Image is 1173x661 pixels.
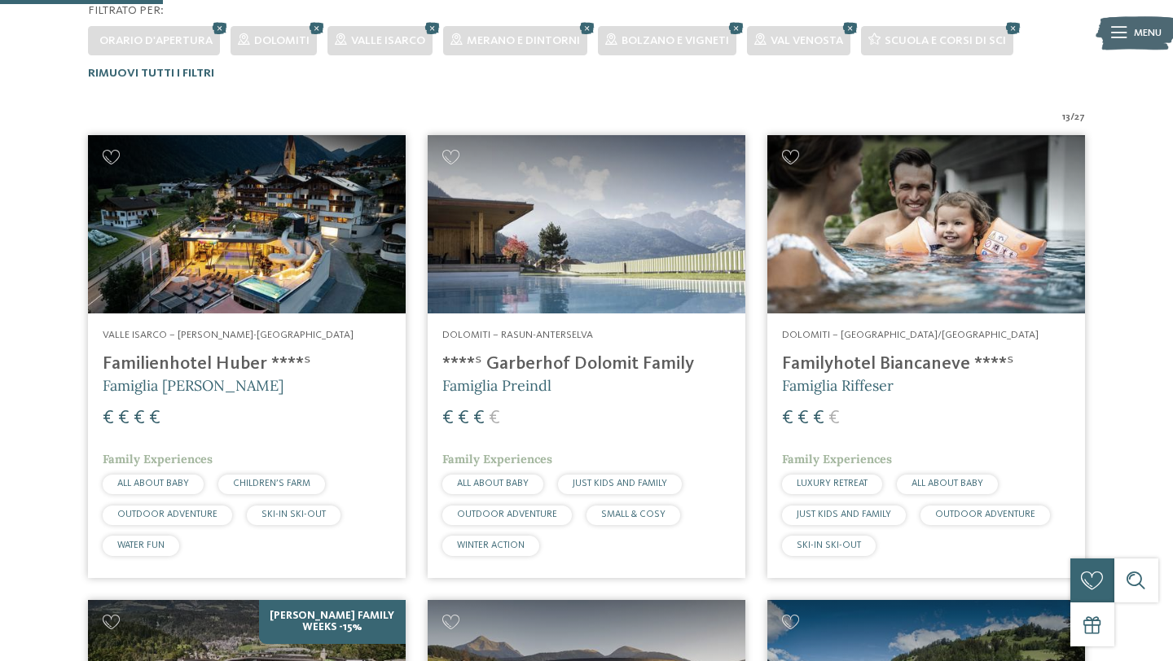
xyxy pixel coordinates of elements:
[103,376,283,395] span: Famiglia [PERSON_NAME]
[118,409,130,428] span: €
[457,541,525,550] span: WINTER ACTION
[103,452,213,466] span: Family Experiences
[88,5,164,16] span: Filtrato per:
[885,35,1006,46] span: Scuola e corsi di sci
[828,409,840,428] span: €
[103,353,391,375] h4: Familienhotel Huber ****ˢ
[442,353,731,375] h4: ****ˢ Garberhof Dolomit Family
[442,376,551,395] span: Famiglia Preindl
[1070,110,1074,125] span: /
[1074,110,1085,125] span: 27
[767,135,1085,578] a: Cercate un hotel per famiglie? Qui troverete solo i migliori! Dolomiti – [GEOGRAPHIC_DATA]/[GEOGR...
[622,35,729,46] span: Bolzano e vigneti
[103,409,114,428] span: €
[117,479,189,488] span: ALL ABOUT BABY
[261,510,326,519] span: SKI-IN SKI-OUT
[233,479,310,488] span: CHILDREN’S FARM
[797,510,891,519] span: JUST KIDS AND FAMILY
[442,330,593,340] span: Dolomiti – Rasun-Anterselva
[134,409,145,428] span: €
[351,35,425,46] span: Valle Isarco
[149,409,160,428] span: €
[254,35,310,46] span: Dolomiti
[457,510,557,519] span: OUTDOOR ADVENTURE
[88,135,406,313] img: Cercate un hotel per famiglie? Qui troverete solo i migliori!
[117,510,217,519] span: OUTDOOR ADVENTURE
[782,353,1070,375] h4: Familyhotel Biancaneve ****ˢ
[88,135,406,578] a: Cercate un hotel per famiglie? Qui troverete solo i migliori! Valle Isarco – [PERSON_NAME]-[GEOGR...
[797,409,809,428] span: €
[573,479,667,488] span: JUST KIDS AND FAMILY
[797,541,861,550] span: SKI-IN SKI-OUT
[117,541,165,550] span: WATER FUN
[428,135,745,313] img: Cercate un hotel per famiglie? Qui troverete solo i migliori!
[88,68,214,79] span: Rimuovi tutti i filtri
[442,452,552,466] span: Family Experiences
[912,479,983,488] span: ALL ABOUT BABY
[813,409,824,428] span: €
[1062,110,1070,125] span: 13
[782,330,1039,340] span: Dolomiti – [GEOGRAPHIC_DATA]/[GEOGRAPHIC_DATA]
[782,452,892,466] span: Family Experiences
[467,35,580,46] span: Merano e dintorni
[935,510,1035,519] span: OUTDOOR ADVENTURE
[782,376,894,395] span: Famiglia Riffeser
[428,135,745,578] a: Cercate un hotel per famiglie? Qui troverete solo i migliori! Dolomiti – Rasun-Anterselva ****ˢ G...
[601,510,666,519] span: SMALL & COSY
[457,479,529,488] span: ALL ABOUT BABY
[99,35,213,46] span: Orario d'apertura
[489,409,500,428] span: €
[442,409,454,428] span: €
[473,409,485,428] span: €
[771,35,843,46] span: Val Venosta
[797,479,868,488] span: LUXURY RETREAT
[103,330,354,340] span: Valle Isarco – [PERSON_NAME]-[GEOGRAPHIC_DATA]
[767,135,1085,313] img: Cercate un hotel per famiglie? Qui troverete solo i migliori!
[458,409,469,428] span: €
[782,409,793,428] span: €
